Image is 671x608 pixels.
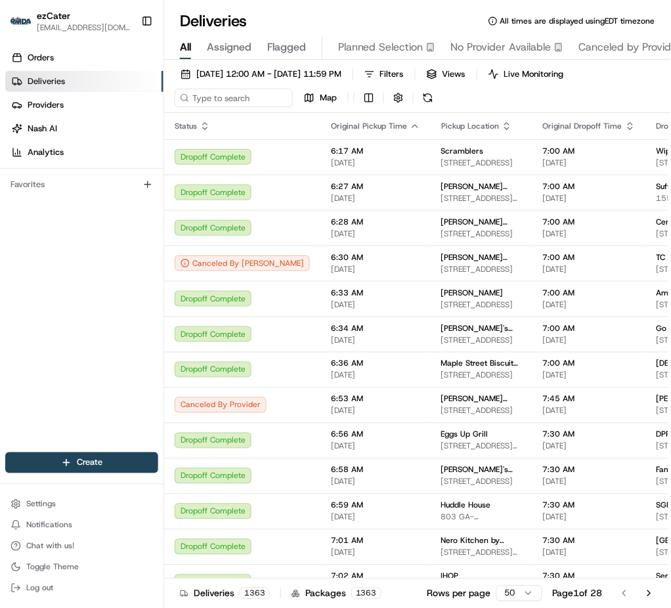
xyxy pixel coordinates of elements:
img: Wisdom Oko [13,227,34,252]
span: [STREET_ADDRESS] [441,264,522,274]
div: 1363 [351,588,381,599]
span: [DATE] [543,512,636,523]
span: [DATE] [543,406,636,416]
span: Toggle Theme [26,562,79,573]
span: 7:45 AM [543,394,636,404]
img: 1736555255976-a54dd68f-1ca7-489b-9aae-adbdc363a1c4 [13,125,37,149]
span: 6:36 AM [331,358,420,369]
a: Powered byPylon [93,325,159,336]
button: [DATE] 12:00 AM - [DATE] 11:59 PM [175,65,347,83]
span: 7:30 AM [543,500,636,511]
span: 7:00 AM [543,217,636,227]
button: Start new chat [223,129,239,145]
span: 803 GA-[GEOGRAPHIC_DATA], [GEOGRAPHIC_DATA] [441,512,522,523]
span: [DATE] [331,193,420,204]
button: Filters [358,65,410,83]
div: Page 1 of 28 [553,587,603,600]
span: [DATE] [331,335,420,345]
span: 7:30 AM [543,429,636,440]
h1: Deliveries [180,11,247,32]
span: ezCater [37,9,70,22]
a: Providers [5,95,163,116]
a: Orders [5,47,163,68]
div: Start new chat [59,125,215,139]
span: [DATE] [543,228,636,239]
div: Canceled By [PERSON_NAME] [175,255,310,271]
button: Settings [5,495,158,513]
img: 1736555255976-a54dd68f-1ca7-489b-9aae-adbdc363a1c4 [26,240,37,250]
span: 6:56 AM [331,429,420,440]
span: [DATE] [331,512,420,523]
span: [PERSON_NAME] [441,288,504,298]
span: Deliveries [28,76,65,87]
span: Original Dropoff Time [543,121,622,131]
span: 7:30 AM [543,571,636,582]
span: Providers [28,99,64,111]
input: Type to search [175,89,293,107]
span: 7:00 AM [543,288,636,298]
span: [DATE] [331,477,420,487]
span: 7:30 AM [543,536,636,546]
img: Grace Nketiah [13,191,34,212]
span: Chat with us! [26,541,74,552]
span: [DATE] [331,228,420,239]
a: 💻API Documentation [106,288,216,312]
p: Welcome 👋 [13,53,239,74]
span: [DATE] [543,548,636,558]
span: Nash AI [28,123,57,135]
span: [STREET_ADDRESS] [441,370,522,381]
span: Pickup Location [441,121,499,131]
button: [EMAIL_ADDRESS][DOMAIN_NAME] [37,22,131,33]
span: [DATE] [543,370,636,381]
button: Map [298,89,343,107]
button: Create [5,452,158,473]
span: [PERSON_NAME] Restaurant [441,252,522,263]
span: 7:02 AM [331,571,420,582]
span: 7:00 AM [543,181,636,192]
span: [STREET_ADDRESS][PERSON_NAME] [441,548,522,558]
span: Notifications [26,520,72,531]
div: 1363 [240,588,270,599]
a: 📗Knowledge Base [8,288,106,312]
span: Eggs Up Grill [441,429,488,440]
span: • [109,204,114,214]
button: ezCaterezCater[EMAIL_ADDRESS][DOMAIN_NAME] [5,5,136,37]
span: [STREET_ADDRESS] [441,228,522,239]
span: [DATE] [331,299,420,310]
span: All [180,39,191,55]
span: 7:30 AM [543,465,636,475]
p: Rows per page [427,587,491,600]
span: IHOP [441,571,459,582]
span: [DATE] [331,158,420,168]
span: [DATE] [543,477,636,487]
span: API Documentation [124,293,211,307]
span: [DATE] [543,335,636,345]
span: Live Monitoring [504,68,564,80]
span: Create [77,457,102,469]
span: [DATE] [543,193,636,204]
img: 4920774857489_3d7f54699973ba98c624_72.jpg [28,125,51,149]
input: Clear [34,85,217,98]
span: Map [320,92,337,104]
div: Packages [292,587,381,600]
span: Assigned [207,39,251,55]
span: [STREET_ADDRESS] [441,477,522,487]
div: Past conversations [13,171,84,181]
span: 6:33 AM [331,288,420,298]
span: [DATE] [543,441,636,452]
div: 📗 [13,295,24,305]
span: Filters [380,68,404,80]
div: Favorites [5,174,158,195]
span: Original Pickup Time [331,121,407,131]
span: Log out [26,583,53,594]
span: [STREET_ADDRESS] [441,335,522,345]
span: Status [175,121,197,131]
span: Orders [28,52,54,64]
span: • [142,239,147,250]
span: Views [443,68,465,80]
span: [DATE] [331,370,420,381]
span: [DATE] [331,441,420,452]
span: 6:17 AM [331,146,420,156]
span: Maple Street Biscuit Company [441,358,522,369]
span: 7:00 AM [543,323,636,334]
